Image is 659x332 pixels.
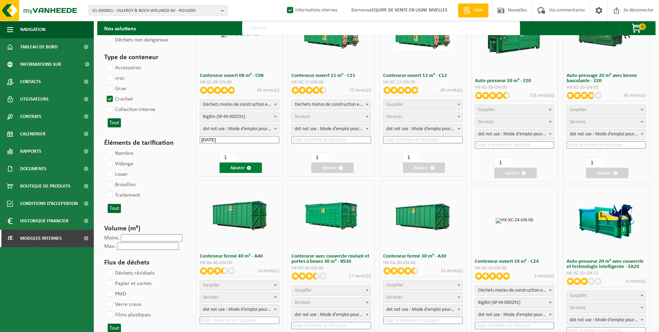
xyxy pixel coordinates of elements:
[403,163,445,173] button: Ajouter
[475,298,554,308] span: BigBin (SP-M-000291)
[105,35,168,45] label: Déchets non dangereux
[105,169,128,180] label: Louer
[494,168,537,178] button: Ajouter
[585,157,603,168] input: 1
[20,160,47,177] span: Documents
[291,73,371,78] h3: Conteneur ouvert 15 m³ - C15
[200,261,279,266] div: HK-XA-40-GN-00
[383,80,463,85] div: HK-XC-12-GN-00
[104,258,183,268] h3: Flux de déchets
[311,163,354,173] button: Ajouter
[475,322,554,329] input: Date d’entrée en fonction
[257,87,279,94] p: 84 vendu(s)
[200,112,279,122] span: BigBin (SP-M-000291)
[200,73,279,78] h3: Conteneur ouvert 08 m³ - C08
[105,84,126,94] label: Grue
[242,21,520,35] input: Chercher
[20,177,71,195] span: Boutique de produits
[104,244,116,249] label: Max.
[478,107,495,112] span: Gaspiller
[97,21,143,35] h2: Nos solutions
[105,63,141,73] label: Accessoires
[292,124,371,134] span: dot not use : Mode d’emploi pour MyVanheede
[393,201,452,230] img: HK-XA-30-GN-00
[20,125,46,143] span: Calendrier
[505,171,520,175] font: Ajouter
[291,266,371,271] div: HK-RS-30-GN-00
[20,73,41,90] span: Contacts
[349,272,371,280] p: 17 vendu(s)
[485,10,544,70] img: HK-XZ-20-GN-00
[475,259,554,264] h3: Conteneur ouvert 24 m³ - C24
[20,143,41,160] span: Rapports
[620,21,655,35] button: 0
[567,129,646,139] span: dot not use : Manual voor MyVanheede
[105,148,133,159] label: Nombre
[529,92,554,99] p: 108 vendu(s)
[475,85,554,90] div: HK-XZ-20-GN-00
[496,218,533,223] img: HK-XC-24-GN-00
[386,114,402,119] span: Services
[220,163,262,173] button: Ajouter
[295,114,310,119] span: Services
[105,190,140,200] label: Traitement
[567,141,646,149] input: Date d’entrée en fonction
[295,288,312,293] span: Gaspiller
[200,305,279,315] span: dot not use : Manual voor MyVanheede
[20,56,80,73] span: Informations sur l’entreprise
[105,310,151,320] label: Films plastiques
[475,310,554,320] span: dot not use : Manual voor MyVanheede
[89,5,228,16] button: 01-000001 - VILLEROY & BOCH WELLNESS NV - ROULERS
[351,8,447,13] font: Bienvenue
[200,80,279,85] div: HK-XC-08-GN-00
[570,305,585,310] span: Services
[639,23,646,30] span: 0
[105,289,126,299] label: PMD
[291,254,371,264] h3: Conteneur avec couvercle roulant et portes à boues 30 m³ - RS30
[219,152,237,163] input: 1
[286,5,337,16] label: Informations internes
[384,124,462,134] span: dot not use : Manual voor MyVanheede
[586,168,628,178] button: Ajouter
[567,259,646,269] h3: Auto-presseur 20 m³ avec couvercle et technologie intelligente - ZA20
[104,223,183,234] h3: Volume (m³)
[105,94,133,104] label: Crochet
[567,73,646,84] h3: Auto-pressage 20 m³ avec benne basculante - Z20
[20,195,78,212] span: Conditions d’acceptation
[322,166,337,170] font: Ajouter
[108,204,121,213] button: Tout
[472,7,485,14] span: Citer
[257,267,279,275] p: 14 vendu(s)
[20,21,46,38] span: Navigation
[383,136,463,143] input: Date d’entrée en fonction
[475,310,554,320] span: dot not use : Manual voor MyVanheede
[475,78,554,84] h3: Auto-presseur 20 m³ - Z20
[92,6,218,16] span: 01-000001 - VILLEROY & BOCH WELLNESS NV - ROULERS
[200,317,279,324] input: Date d’entrée en fonction
[386,102,403,107] span: Gaspiller
[291,322,371,329] input: Date d’entrée en fonction
[570,119,585,125] span: Services
[414,166,428,170] font: Ajouter
[7,230,13,247] span: Je
[291,310,371,320] span: dot not use : Manual voor MyVanheede
[534,272,554,280] p: 5 vendu(s)
[383,317,463,324] input: Date d’entrée en fonction
[105,73,125,84] label: vrac
[402,152,420,163] input: 1
[292,100,371,110] span: gemengd bouw- en sloopafval (inert en niet inert)
[200,100,279,110] span: gemengd bouw- en sloopafval (inert en niet inert)
[20,90,49,108] span: Utilisateurs
[478,119,494,125] span: Services
[105,278,151,289] label: Papier et carton
[311,152,329,163] input: 1
[384,305,462,315] span: dot not use : Manual voor MyVanheede
[386,283,403,288] span: Gaspiller
[104,52,183,63] h3: Type de conteneur
[577,191,636,250] img: HK-XZ-20-GN-12
[597,171,611,175] font: Ajouter
[383,261,463,266] div: HK-XA-30-GN-00
[567,271,646,276] div: HK-XZ-20-GN-12
[383,254,463,259] h3: Conteneur fermé 30 m³ - A30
